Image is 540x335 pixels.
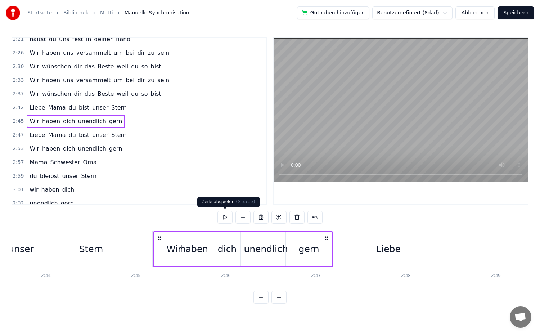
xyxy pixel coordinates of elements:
span: Wir [29,117,40,125]
span: Stern [80,172,97,180]
span: um [113,49,123,57]
span: du [130,90,139,98]
span: Wir [29,62,40,71]
div: Stern [79,242,103,256]
div: 2:48 [401,273,411,279]
span: gern [108,144,123,153]
div: 2:45 [131,273,141,279]
span: bei [125,76,135,84]
span: versammelt [76,49,112,57]
span: du [68,131,77,139]
div: unendlich [244,242,288,256]
span: unser [91,131,109,139]
span: 3:03 [13,200,24,207]
span: 2:57 [13,159,24,166]
span: sein [157,76,170,84]
div: Liebe [376,242,401,256]
span: bist [150,90,162,98]
span: unendlich [77,144,107,153]
div: gern [299,242,319,256]
a: Mutti [100,9,113,17]
span: 2:47 [13,131,24,139]
span: haben [41,186,60,194]
span: in [85,35,92,43]
span: du [29,172,37,180]
span: Wir [29,144,40,153]
span: zu [147,49,156,57]
div: dich [218,242,237,256]
span: 2:30 [13,63,24,70]
span: Oma [82,158,98,166]
span: 2:26 [13,49,24,57]
span: dir [137,49,146,57]
span: Liebe [29,103,46,112]
button: Abbrechen [455,6,495,19]
div: Wir [167,242,181,256]
span: unendlich [77,117,107,125]
span: 2:42 [13,104,24,111]
span: uns [62,76,74,84]
span: du [48,35,57,43]
span: unendlich [29,199,58,207]
span: 2:33 [13,77,24,84]
span: zu [147,76,156,84]
span: Wir [29,49,40,57]
span: du [130,62,139,71]
a: Bibliothek [63,9,89,17]
span: wir [29,186,39,194]
span: bist [150,62,162,71]
span: bleibst [39,172,60,180]
span: dich [62,144,76,153]
a: Chat öffnen [510,306,531,328]
span: haben [41,76,61,84]
span: unser [61,172,79,180]
span: hältst [29,35,46,43]
span: um [113,76,123,84]
span: 2:59 [13,173,24,180]
div: unser [8,242,33,256]
span: Mama [29,158,48,166]
span: dich [62,186,75,194]
span: Wir [29,76,40,84]
span: haben [41,144,61,153]
img: youka [6,6,20,20]
span: bist [78,103,90,112]
a: Startseite [27,9,52,17]
span: uns [62,49,74,57]
span: unser [91,103,109,112]
span: bist [78,131,90,139]
span: Liebe [29,131,46,139]
span: so [140,90,148,98]
span: dir [73,90,82,98]
span: Mama [48,131,67,139]
span: Mama [48,103,67,112]
span: du [68,103,77,112]
span: ( Space ) [236,199,255,204]
span: deiner [93,35,113,43]
button: Speichern [498,6,534,19]
span: wünschen [41,90,72,98]
span: gern [60,199,75,207]
span: Beste [97,90,114,98]
span: Manuelle Synchronisation [125,9,189,17]
span: so [140,62,148,71]
span: gern [108,117,123,125]
span: 3:01 [13,186,24,193]
span: 2:21 [13,36,24,43]
div: Zeile abspielen [197,197,260,207]
span: Schwester [49,158,81,166]
span: Wir [29,90,40,98]
span: weil [116,62,129,71]
span: fest [72,35,84,43]
div: 2:44 [41,273,51,279]
span: Hand [114,35,131,43]
span: wünschen [41,62,72,71]
span: Stern [111,131,127,139]
span: weil [116,90,129,98]
span: haben [41,49,61,57]
span: dich [62,117,76,125]
span: sein [157,49,170,57]
span: Stern [111,103,127,112]
span: dir [73,62,82,71]
span: das [84,90,95,98]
